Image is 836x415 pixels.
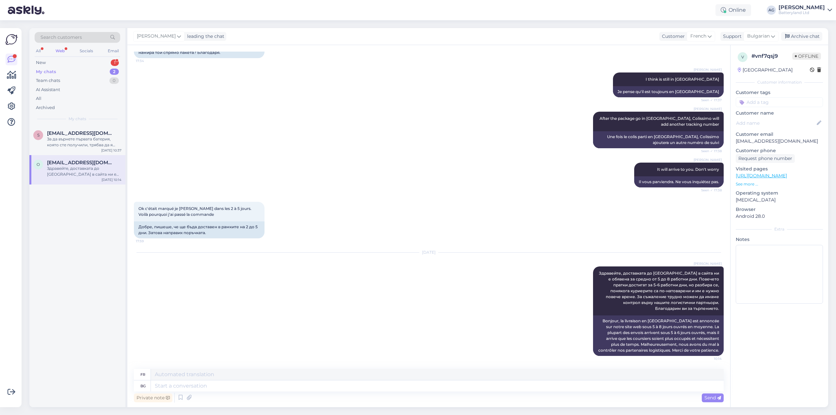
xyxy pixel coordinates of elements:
span: French [690,33,706,40]
span: Ok c'était marqué je [PERSON_NAME] dans les 2 à 5 jours. Voilà pourquoi j'ai passé la commande [138,206,252,217]
span: Здравейте, доставката до [GEOGRAPHIC_DATA] в сайта ни е обявена за средно от 5 до 8 работни дни. ... [599,271,720,311]
p: Notes [736,236,823,243]
div: [DATE] [134,249,724,255]
span: 17:59 [136,239,160,244]
p: Visited pages [736,166,823,172]
div: [PERSON_NAME] [779,5,825,10]
div: Archive chat [781,32,822,41]
div: # vnf7qsj9 [751,52,792,60]
input: Add name [736,120,815,127]
div: fr [140,369,145,380]
div: Support [720,33,742,40]
span: I think is still in [GEOGRAPHIC_DATA] [646,77,719,82]
p: Browser [736,206,823,213]
span: 17:34 [136,58,160,63]
div: AG [767,6,776,15]
span: Oumou50@hotmail.com [47,160,115,166]
input: Add a tag [736,97,823,107]
div: Customer information [736,79,823,85]
div: Здравейте, доставката до [GEOGRAPHIC_DATA] в сайта ни е обявена за средно от 5 до 8 работни дни. ... [47,166,121,177]
div: 1 [111,59,119,66]
div: [DATE] 10:37 [101,148,121,153]
span: skrjanc.simon@gmail.com [47,130,115,136]
p: Customer tags [736,89,823,96]
span: [PERSON_NAME] [694,157,722,162]
div: Добре, пишеше, че ще бъда доставен в рамките на 2 до 5 дни. Затова направих поръчката. [134,221,265,238]
span: [PERSON_NAME] [694,261,722,266]
p: Android 28.0 [736,213,823,220]
div: My chats [36,69,56,75]
div: Web [54,47,66,55]
span: Seen ✓ 17:38 [697,188,722,193]
p: [EMAIL_ADDRESS][DOMAIN_NAME] [736,138,823,145]
span: Bulgarian [747,33,770,40]
span: s [37,133,40,137]
span: Send [704,395,721,401]
div: [DATE] 10:14 [102,177,121,182]
span: v [741,55,744,59]
p: [MEDICAL_DATA] [736,197,823,203]
div: Archived [36,104,55,111]
div: Bonjour, la livraison en [GEOGRAPHIC_DATA] est annoncée sur notre site web sous 5 à 8 jours ouvré... [593,315,724,356]
div: 2 [110,69,119,75]
a: [PERSON_NAME]Batteryland Ltd [779,5,832,15]
span: Seen ✓ 17:38 [697,149,722,153]
div: Online [715,4,751,16]
div: Je pense qu'il est toujours en [GEOGRAPHIC_DATA] [613,86,724,97]
div: 0 [109,77,119,84]
p: Operating system [736,190,823,197]
div: AI Assistant [36,87,60,93]
span: It will arrive to you. Don't worry [657,167,719,172]
p: Customer phone [736,147,823,154]
div: All [36,95,41,102]
div: Email [106,47,120,55]
p: See more ... [736,181,823,187]
div: Il vous parviendra. Ne vous inquiétez pas. [634,176,724,187]
div: leading the chat [185,33,224,40]
div: All [35,47,42,55]
div: Team chats [36,77,60,84]
p: Customer name [736,110,823,117]
div: Request phone number [736,154,795,163]
span: Search customers [40,34,82,41]
span: After the package go in [GEOGRAPHIC_DATA], Colissimo will add another tracking number [600,116,720,127]
div: bg [140,380,146,391]
a: [URL][DOMAIN_NAME] [736,173,787,179]
div: За да върнете първата батерия, която сте получили, трябва да я изпратите на адрес България, [GEOG... [47,136,121,148]
span: [PERSON_NAME] [137,33,176,40]
span: Seen ✓ 17:37 [697,98,722,103]
img: Askly Logo [5,33,18,46]
p: Customer email [736,131,823,138]
div: New [36,59,46,66]
span: [PERSON_NAME] [694,106,722,111]
div: [GEOGRAPHIC_DATA] [738,67,793,73]
span: [PERSON_NAME] [694,67,722,72]
div: Socials [78,47,94,55]
div: Batteryland Ltd [779,10,825,15]
div: Extra [736,226,823,232]
span: Offline [792,53,821,60]
div: Une fois le colis parti en [GEOGRAPHIC_DATA], Colissimo ajoutera un autre numéro de suivi [593,131,724,148]
span: O [37,162,40,167]
div: Private note [134,393,172,402]
span: My chats [69,116,86,122]
span: 10:14 [697,356,722,361]
div: Customer [659,33,685,40]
